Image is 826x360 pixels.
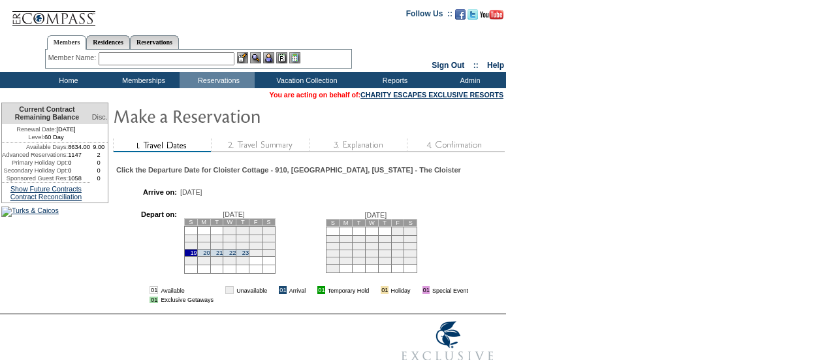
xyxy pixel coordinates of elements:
td: 15 [223,242,236,249]
td: 3 [249,226,262,235]
td: S [262,218,276,225]
td: 28 [210,256,223,265]
td: S [404,219,417,226]
td: 4 [340,235,353,242]
td: 01 [279,286,286,294]
td: 30 [236,256,249,265]
img: Become our fan on Facebook [455,9,466,20]
a: Sign Out [432,61,464,70]
span: You are acting on behalf of: [270,91,503,99]
td: Exclusive Getaways [161,297,214,303]
td: 9 [404,235,417,242]
td: Available [161,286,214,294]
td: M [340,219,353,226]
a: Help [487,61,504,70]
td: 8634.00 [68,143,90,151]
td: 21 [378,250,391,257]
a: Subscribe to our YouTube Channel [480,13,503,21]
span: Level: [28,133,44,141]
td: 19 [353,250,366,257]
span: Renewal Date: [16,125,56,133]
td: 5 [184,235,197,242]
td: 18 [340,250,353,257]
td: 1 [223,226,236,235]
td: T [236,218,249,225]
td: 16 [236,242,249,249]
td: 20 [365,250,378,257]
td: T [210,218,223,225]
td: W [365,219,378,226]
td: 01 [150,297,158,303]
img: Follow us on Twitter [468,9,478,20]
td: 1 [391,227,404,235]
div: Click the Departure Date for Cloister Cottage - 910, [GEOGRAPHIC_DATA], [US_STATE] - The Cloister [116,166,461,174]
td: W [223,218,236,225]
td: 6 [197,235,210,242]
td: 15 [391,242,404,250]
td: 7 [378,235,391,242]
td: 24 [249,249,262,256]
td: 10 [326,242,340,250]
td: 27 [197,256,210,265]
img: b_calculator.gif [289,52,300,63]
td: 26 [184,256,197,265]
td: 23 [404,250,417,257]
span: [DATE] [365,211,387,219]
td: Home [29,72,104,88]
td: S [184,218,197,225]
td: Depart on: [123,210,177,277]
td: 11 [340,242,353,250]
div: Member Name: [48,52,99,63]
td: Secondary Holiday Opt: [2,167,68,174]
a: Members [47,35,87,50]
td: 01 [381,286,388,294]
span: [DATE] [180,188,202,196]
img: step4_state1.gif [407,139,505,152]
td: 0 [68,167,90,174]
td: 26 [353,257,366,264]
td: Unavailable [236,286,267,294]
td: 12 [184,242,197,249]
td: 29 [391,257,404,264]
td: 6 [365,235,378,242]
td: 2 [404,227,417,235]
td: 10 [249,235,262,242]
a: CHARITY ESCAPES EXCLUSIVE RESORTS [360,91,503,99]
td: 25 [340,257,353,264]
td: Admin [431,72,506,88]
img: step3_state1.gif [309,139,407,152]
img: Subscribe to our YouTube Channel [480,10,503,20]
td: M [197,218,210,225]
td: Current Contract Remaining Balance [2,103,90,124]
td: 18 [262,242,276,249]
a: Show Future Contracts [10,185,82,193]
td: 01 [150,286,158,294]
img: Impersonate [263,52,274,63]
td: Advanced Reservations: [2,151,68,159]
a: Follow us on Twitter [468,13,478,21]
td: Vacation Collection [255,72,356,88]
img: i.gif [413,287,420,293]
span: :: [473,61,479,70]
td: 1147 [68,151,90,159]
td: 01 [225,286,234,294]
td: 0 [90,159,108,167]
td: 0 [90,167,108,174]
a: 23 [242,250,249,256]
td: 17 [326,250,340,257]
td: 17 [249,242,262,249]
td: S [326,219,340,226]
img: View [250,52,261,63]
td: Memberships [104,72,180,88]
img: i.gif [308,287,315,293]
td: Reservations [180,72,255,88]
td: F [249,218,262,225]
td: T [378,219,391,226]
td: Sponsored Guest Res: [2,174,68,182]
td: 8 [223,235,236,242]
td: Primary Holiday Opt: [2,159,68,167]
td: 9.00 [90,143,108,151]
img: Turks & Caicos [1,206,59,217]
td: F [391,219,404,226]
td: 11 [262,235,276,242]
